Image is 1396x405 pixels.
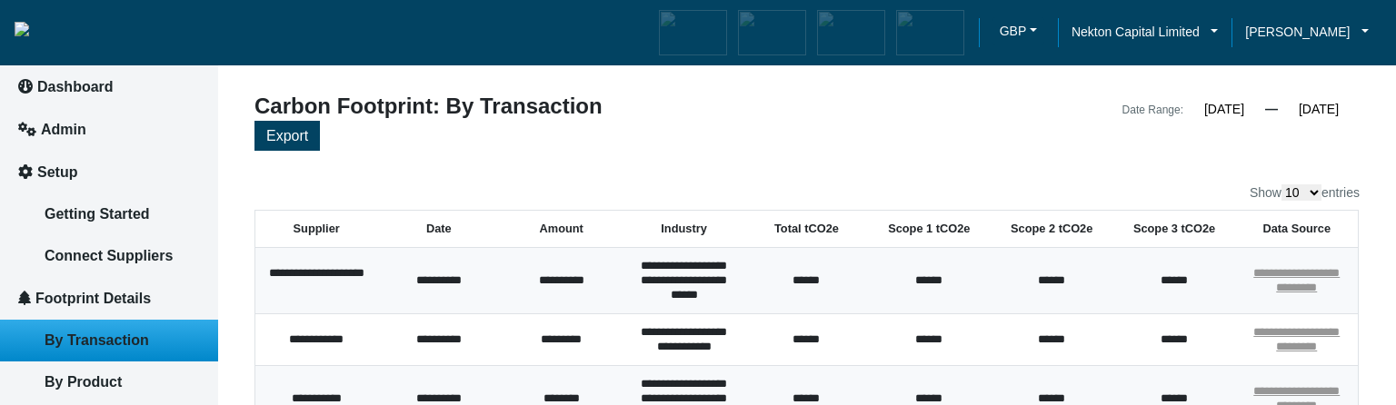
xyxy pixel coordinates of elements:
[24,275,332,339] textarea: Type your message and click 'Submit'
[255,211,378,248] th: Supplier: activate to sort column ascending
[1265,102,1278,116] span: —
[20,100,47,127] div: Navigation go back
[1250,184,1360,201] label: Show entries
[298,9,342,53] div: Minimize live chat window
[1122,99,1183,121] div: Date Range:
[813,6,889,59] div: Carbon Offsetter
[659,10,727,55] img: carbon-aware-enabled.png
[868,211,991,248] th: Scope 1 tCO2e: activate to sort column ascending
[1058,22,1231,42] a: Nekton Capital Limited
[623,211,745,248] th: Industry: activate to sort column ascending
[500,211,623,248] th: Amount: activate to sort column ascending
[45,206,150,222] span: Getting Started
[45,374,122,390] span: By Product
[745,211,868,248] th: Total tCO2e: activate to sort column ascending
[892,6,968,59] div: Carbon Advocate
[241,95,807,121] div: Carbon Footprint: By Transaction
[41,122,86,137] span: Admin
[15,22,29,36] img: insight-logo-2.png
[979,17,1058,49] a: GBPGBP
[1245,22,1350,42] span: [PERSON_NAME]
[37,164,77,180] span: Setup
[991,211,1113,248] th: Scope 2 tCO2e: activate to sort column ascending
[266,301,330,326] em: Submit
[655,6,731,59] div: Carbon Aware
[37,79,114,94] span: Dashboard
[35,291,151,306] span: Footprint Details
[24,222,332,262] input: Enter your email address
[45,248,173,263] span: Connect Suppliers
[738,10,806,55] img: carbon-efficient-enabled.png
[1281,184,1321,201] select: Showentries
[817,10,885,55] img: carbon-offsetter-enabled.png
[992,17,1044,44] button: GBP
[734,6,810,59] div: Carbon Efficient
[266,128,308,143] span: Export
[254,121,320,151] button: Export
[377,211,500,248] th: Date: activate to sort column ascending
[1231,22,1382,42] a: [PERSON_NAME]
[1236,211,1359,248] th: Data Source
[45,332,149,348] span: By Transaction
[24,168,332,208] input: Enter your last name
[896,10,964,55] img: carbon-advocate-enabled.png
[1113,211,1236,248] th: Scope 3 tCO2e: activate to sort column ascending
[1072,22,1200,42] span: Nekton Capital Limited
[122,102,333,125] div: Leave a message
